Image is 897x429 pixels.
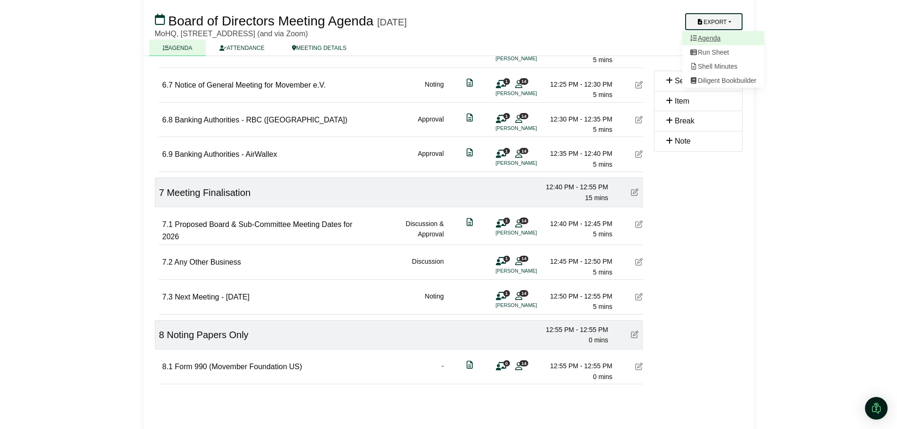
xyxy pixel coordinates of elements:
[519,290,528,296] span: 14
[865,397,888,420] div: Open Intercom Messenger
[162,116,173,124] span: 6.8
[496,55,566,63] li: [PERSON_NAME]
[547,291,613,301] div: 12:50 PM - 12:55 PM
[162,220,173,228] span: 7.1
[168,14,373,28] span: Board of Directors Meeting Agenda
[503,78,510,84] span: 1
[425,291,444,312] div: Noting
[675,117,695,125] span: Break
[593,268,612,276] span: 5 mins
[503,256,510,262] span: 1
[547,114,613,124] div: 12:30 PM - 12:35 PM
[593,56,612,64] span: 5 mins
[174,258,241,266] span: Any Other Business
[496,89,566,97] li: [PERSON_NAME]
[675,97,689,105] span: Item
[162,220,353,241] span: Proposed Board & Sub-Committee Meeting Dates for 2026
[418,114,444,135] div: Approval
[175,81,325,89] span: Notice of General Meeting for Movember e.V.
[162,258,173,266] span: 7.2
[149,40,206,56] a: AGENDA
[585,194,608,202] span: 15 mins
[175,363,302,371] span: Form 990 (Movember Foundation US)
[412,256,444,277] div: Discussion
[503,148,510,154] span: 1
[593,373,612,380] span: 0 mins
[675,137,691,145] span: Note
[682,31,764,45] a: Agenda
[155,30,308,38] span: MoHQ, [STREET_ADDRESS] (and via Zoom)
[542,182,608,192] div: 12:40 PM - 12:55 PM
[685,13,742,30] button: Export
[682,73,764,88] a: Diligent Bookbuilder
[519,113,528,119] span: 14
[519,78,528,84] span: 14
[682,45,764,59] a: Run Sheet
[418,148,444,170] div: Approval
[503,360,510,366] span: 0
[159,187,164,198] span: 7
[496,124,566,132] li: [PERSON_NAME]
[675,77,700,85] span: Section
[162,150,173,158] span: 6.9
[593,126,612,133] span: 5 mins
[547,256,613,267] div: 12:45 PM - 12:50 PM
[162,363,173,371] span: 8.1
[175,293,250,301] span: Next Meeting - [DATE]
[593,161,612,168] span: 5 mins
[425,79,444,100] div: Noting
[519,218,528,224] span: 14
[377,16,407,28] div: [DATE]
[593,303,612,310] span: 5 mins
[496,159,566,167] li: [PERSON_NAME]
[503,290,510,296] span: 1
[682,59,764,73] a: Shell Minutes
[278,40,360,56] a: MEETING DETAILS
[547,79,613,89] div: 12:25 PM - 12:30 PM
[162,293,173,301] span: 7.3
[175,150,277,158] span: Banking Authorities - AirWallex
[519,360,528,366] span: 14
[175,116,347,124] span: Banking Authorities - RBC ([GEOGRAPHIC_DATA])
[162,81,173,89] span: 6.7
[206,40,278,56] a: ATTENDANCE
[547,148,613,159] div: 12:35 PM - 12:40 PM
[503,218,510,224] span: 1
[167,330,248,340] span: Noting Papers Only
[496,267,566,275] li: [PERSON_NAME]
[593,91,612,98] span: 5 mins
[589,336,608,344] span: 0 mins
[519,148,528,154] span: 14
[542,324,608,335] div: 12:55 PM - 12:55 PM
[519,256,528,262] span: 14
[593,230,612,238] span: 5 mins
[382,219,444,243] div: Discussion & Approval
[547,219,613,229] div: 12:40 PM - 12:45 PM
[442,361,444,382] div: -
[503,113,510,119] span: 1
[167,187,251,198] span: Meeting Finalisation
[496,229,566,237] li: [PERSON_NAME]
[547,361,613,371] div: 12:55 PM - 12:55 PM
[496,301,566,309] li: [PERSON_NAME]
[159,330,164,340] span: 8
